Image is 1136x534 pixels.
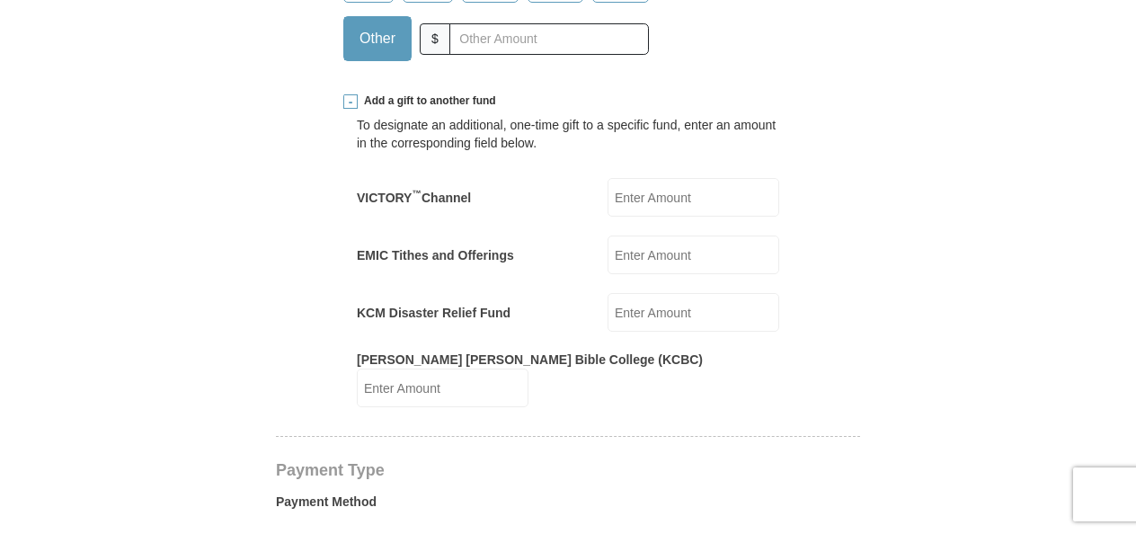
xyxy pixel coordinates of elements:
[608,178,779,217] input: Enter Amount
[608,293,779,332] input: Enter Amount
[276,463,860,477] h4: Payment Type
[449,23,649,55] input: Other Amount
[357,116,779,152] div: To designate an additional, one-time gift to a specific fund, enter an amount in the correspondin...
[420,23,450,55] span: $
[351,25,404,52] span: Other
[357,369,528,407] input: Enter Amount
[276,493,860,520] label: Payment Method
[358,93,496,109] span: Add a gift to another fund
[412,188,422,199] sup: ™
[357,189,471,207] label: VICTORY Channel
[357,246,514,264] label: EMIC Tithes and Offerings
[608,236,779,274] input: Enter Amount
[357,351,703,369] label: [PERSON_NAME] [PERSON_NAME] Bible College (KCBC)
[357,304,510,322] label: KCM Disaster Relief Fund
